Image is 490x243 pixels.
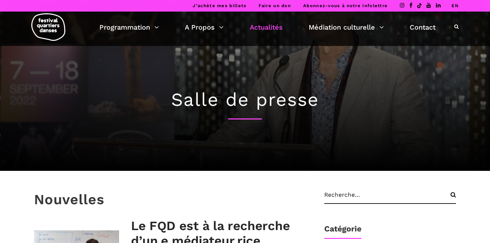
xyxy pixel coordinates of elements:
a: Abonnez-vous à notre infolettre [303,3,388,8]
a: A Propos [185,21,224,33]
a: J’achète mes billets [193,3,246,8]
h3: Nouvelles [34,191,104,208]
a: Programmation [99,21,159,33]
h1: Salle de presse [34,89,456,111]
a: Actualités [250,21,283,33]
a: Faire un don [259,3,291,8]
a: EN [452,3,459,8]
a: Contact [410,21,436,33]
input: Recherche... [324,191,456,204]
a: Médiation culturelle [309,21,384,33]
h1: Catégorie [324,224,361,239]
img: logo-fqd-med [31,13,65,41]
